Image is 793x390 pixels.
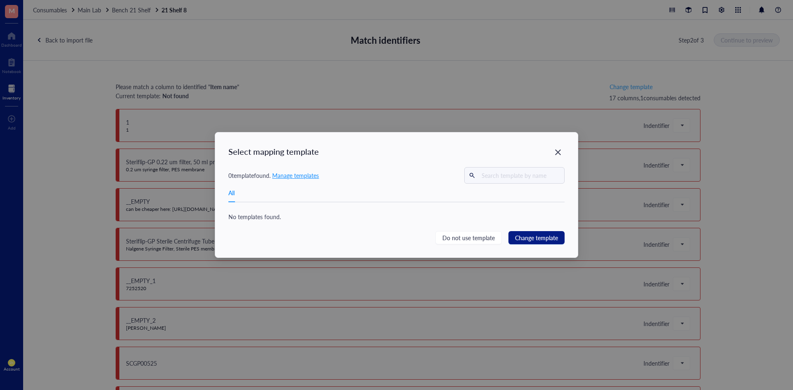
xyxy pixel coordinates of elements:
[228,146,565,157] div: Select mapping template
[228,212,565,221] div: No templates found.
[435,231,502,244] button: Do not use template
[272,171,319,180] span: Manage templates
[508,231,565,244] button: Change template
[551,146,565,159] button: Close
[228,171,319,180] div: 0 template found.
[228,188,235,197] div: All
[515,233,558,242] span: Change template
[551,147,565,157] span: Close
[478,169,560,182] input: Search template by name
[442,233,495,242] span: Do not use template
